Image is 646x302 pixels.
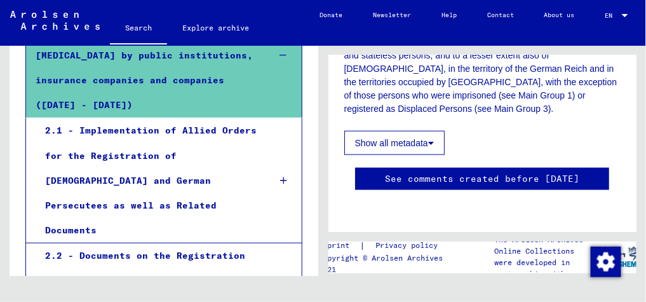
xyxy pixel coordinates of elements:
p: were developed in partnership with [495,257,598,280]
div: 2.1 - Implementation of Allied Orders for the Registration of [DEMOGRAPHIC_DATA] and German Perse... [36,118,259,243]
img: Arolsen_neg.svg [10,11,100,30]
img: Change consent [591,247,621,277]
a: Search [110,13,167,46]
font: Show all metadata [355,138,428,148]
p: The sub-holdings of this group include evidence of the predominantly forced residence of persons ... [344,22,621,116]
a: See comments created before [DATE] [385,172,579,186]
a: Imprint [318,239,360,252]
a: Privacy policy [365,239,453,252]
a: Explore archive [167,13,264,43]
button: Show all metadata [344,131,445,155]
p: Copyright © Arolsen Archives, 2021 [318,252,453,275]
span: EN [605,12,619,19]
font: | [360,239,365,252]
p: The Arolsen Archives Online Collections [495,234,598,257]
